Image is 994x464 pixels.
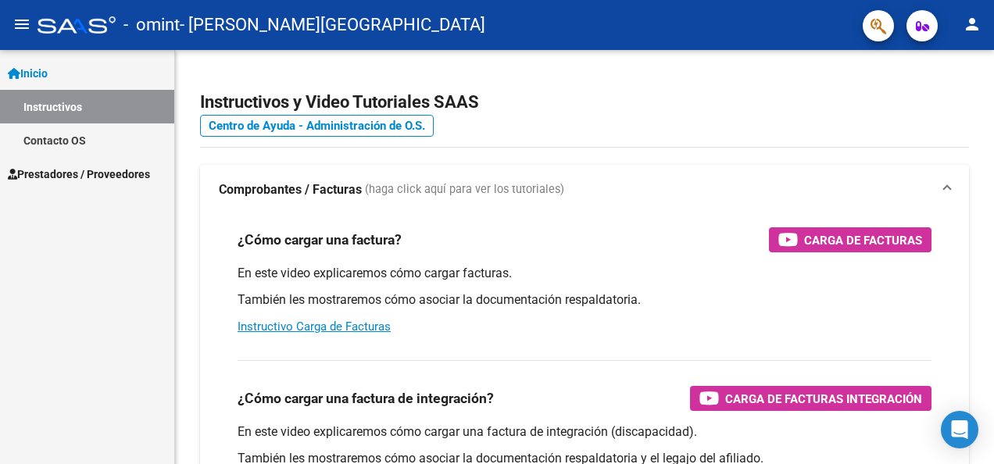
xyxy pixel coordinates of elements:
[963,15,981,34] mat-icon: person
[238,423,931,441] p: En este video explicaremos cómo cargar una factura de integración (discapacidad).
[200,87,969,117] h2: Instructivos y Video Tutoriales SAAS
[8,166,150,183] span: Prestadores / Proveedores
[690,386,931,411] button: Carga de Facturas Integración
[238,387,494,409] h3: ¿Cómo cargar una factura de integración?
[725,389,922,409] span: Carga de Facturas Integración
[769,227,931,252] button: Carga de Facturas
[804,230,922,250] span: Carga de Facturas
[13,15,31,34] mat-icon: menu
[219,181,362,198] strong: Comprobantes / Facturas
[180,8,485,42] span: - [PERSON_NAME][GEOGRAPHIC_DATA]
[941,411,978,448] div: Open Intercom Messenger
[238,291,931,309] p: También les mostraremos cómo asociar la documentación respaldatoria.
[365,181,564,198] span: (haga click aquí para ver los tutoriales)
[238,265,931,282] p: En este video explicaremos cómo cargar facturas.
[123,8,180,42] span: - omint
[238,319,391,334] a: Instructivo Carga de Facturas
[238,229,402,251] h3: ¿Cómo cargar una factura?
[8,65,48,82] span: Inicio
[200,165,969,215] mat-expansion-panel-header: Comprobantes / Facturas (haga click aquí para ver los tutoriales)
[200,115,434,137] a: Centro de Ayuda - Administración de O.S.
